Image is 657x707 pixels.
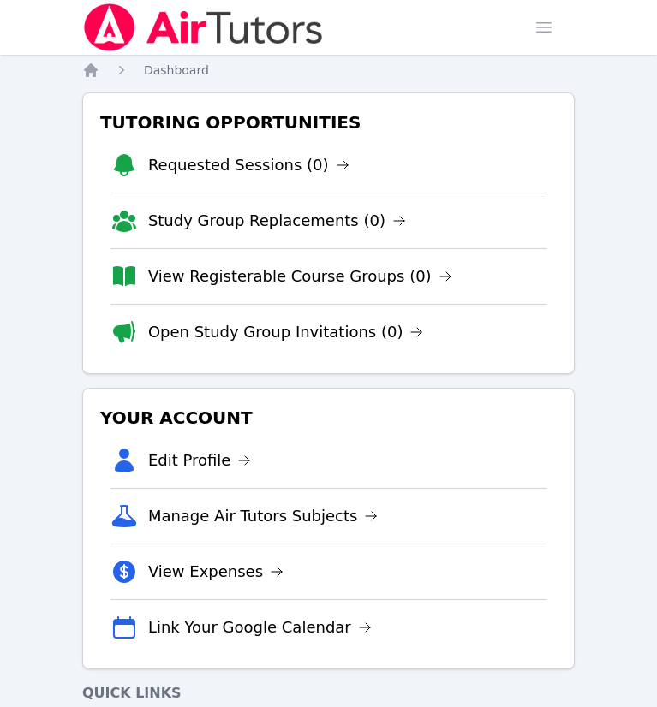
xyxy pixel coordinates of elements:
a: Requested Sessions (0) [148,153,349,177]
a: Manage Air Tutors Subjects [148,504,379,528]
a: Edit Profile [148,449,252,472]
a: View Registerable Course Groups (0) [148,264,452,288]
a: Link Your Google Calendar [148,615,372,639]
a: View Expenses [148,560,284,584]
img: Air Tutors [82,3,325,51]
span: Dashboard [144,63,209,77]
nav: Breadcrumb [82,62,575,79]
h4: Quick Links [82,683,575,704]
h3: Tutoring Opportunities [97,107,560,138]
h3: Your Account [97,402,560,433]
a: Dashboard [144,62,209,79]
a: Open Study Group Invitations (0) [148,320,424,344]
a: Study Group Replacements (0) [148,209,406,233]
